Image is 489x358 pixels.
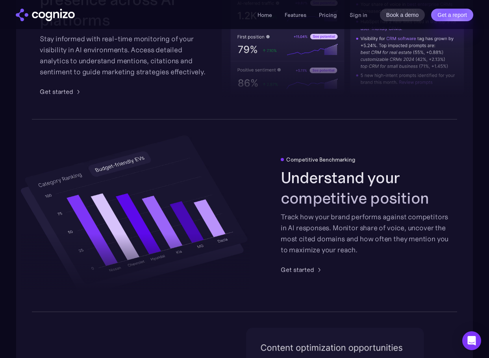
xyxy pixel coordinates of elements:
a: home [16,9,75,21]
img: cognizo logo [16,9,75,21]
a: Get started [40,87,83,96]
a: Features [285,11,306,18]
a: Get started [281,265,324,274]
div: Get started [281,265,314,274]
a: Sign in [350,10,367,20]
a: Book a demo [380,9,425,21]
div: Open Intercom Messenger [462,331,481,350]
div: Get started [40,87,73,96]
a: Pricing [319,11,337,18]
h2: Understand your competitive position [281,167,449,208]
div: Stay informed with real-time monitoring of your visibility in AI environments. Access detailed an... [40,33,208,77]
a: Home [257,11,272,18]
div: Competitive Benchmarking [286,156,356,163]
a: Get a report [431,9,473,21]
div: Track how your brand performs against competitors in AI responses. Monitor share of voice, uncove... [281,211,449,255]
